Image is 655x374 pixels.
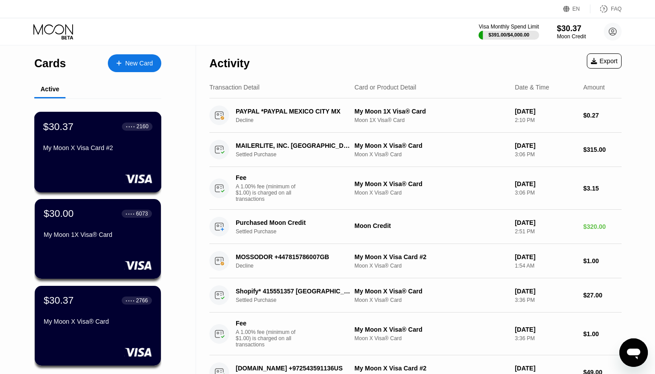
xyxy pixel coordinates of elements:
[355,180,508,187] div: My Moon X Visa® Card
[35,286,161,366] div: $30.37● ● ● ●2766My Moon X Visa® Card
[126,212,135,215] div: ● ● ● ●
[236,253,351,260] div: MOSSODOR +447815786007GB
[209,278,622,313] div: Shopify* 415551357 [GEOGRAPHIC_DATA] IESettled PurchaseMy Moon X Visa® CardMoon X Visa® Card[DATE...
[619,338,648,367] iframe: Button to launch messaging window
[34,57,66,70] div: Cards
[355,190,508,196] div: Moon X Visa® Card
[236,108,351,115] div: PAYPAL *PAYPAL MEXICO CITY MX
[35,112,161,192] div: $30.37● ● ● ●2160My Moon X Visa Card #2
[515,228,576,235] div: 2:51 PM
[236,142,351,149] div: MAILERLITE, INC. [GEOGRAPHIC_DATA]
[563,4,590,13] div: EN
[583,185,622,192] div: $3.15
[557,24,586,40] div: $30.37Moon Credit
[479,24,539,30] div: Visa Monthly Spend Limit
[236,228,360,235] div: Settled Purchase
[209,84,259,91] div: Transaction Detail
[209,244,622,278] div: MOSSODOR +447815786007GBDeclineMy Moon X Visa Card #2Moon X Visa® Card[DATE]1:54 AM$1.00
[583,257,622,264] div: $1.00
[236,174,298,181] div: Fee
[236,329,303,348] div: A 1.00% fee (minimum of $1.00) is charged on all transactions
[515,365,576,372] div: [DATE]
[557,24,586,33] div: $30.37
[583,146,622,153] div: $315.00
[236,288,351,295] div: Shopify* 415551357 [GEOGRAPHIC_DATA] IE
[41,85,59,93] div: Active
[355,84,417,91] div: Card or Product Detail
[590,4,622,13] div: FAQ
[573,6,580,12] div: EN
[515,108,576,115] div: [DATE]
[236,151,360,158] div: Settled Purchase
[209,57,250,70] div: Activity
[43,121,74,132] div: $30.37
[583,223,622,230] div: $320.00
[355,222,508,229] div: Moon Credit
[44,231,152,238] div: My Moon 1X Visa® Card
[515,335,576,341] div: 3:36 PM
[355,253,508,260] div: My Moon X Visa Card #2
[355,117,508,123] div: Moon 1X Visa® Card
[611,6,622,12] div: FAQ
[236,117,360,123] div: Decline
[355,297,508,303] div: Moon X Visa® Card
[515,117,576,123] div: 2:10 PM
[515,180,576,187] div: [DATE]
[126,299,135,302] div: ● ● ● ●
[209,210,622,244] div: Purchased Moon CreditSettled PurchaseMoon Credit[DATE]2:51 PM$320.00
[515,219,576,226] div: [DATE]
[355,142,508,149] div: My Moon X Visa® Card
[587,53,622,69] div: Export
[209,98,622,133] div: PAYPAL *PAYPAL MEXICO CITY MXDeclineMy Moon 1X Visa® CardMoon 1X Visa® Card[DATE]2:10 PM$0.27
[236,263,360,269] div: Decline
[355,365,508,372] div: My Moon X Visa Card #2
[44,295,74,306] div: $30.37
[236,320,298,327] div: Fee
[583,112,622,119] div: $0.27
[583,292,622,299] div: $27.00
[125,60,153,67] div: New Card
[479,24,539,40] div: Visa Monthly Spend Limit$391.00/$4,000.00
[236,219,351,226] div: Purchased Moon Credit
[209,313,622,355] div: FeeA 1.00% fee (minimum of $1.00) is charged on all transactionsMy Moon X Visa® CardMoon X Visa® ...
[515,151,576,158] div: 3:06 PM
[591,57,618,65] div: Export
[515,142,576,149] div: [DATE]
[583,330,622,337] div: $1.00
[236,297,360,303] div: Settled Purchase
[515,263,576,269] div: 1:54 AM
[355,263,508,269] div: Moon X Visa® Card
[557,33,586,40] div: Moon Credit
[583,84,605,91] div: Amount
[515,190,576,196] div: 3:06 PM
[136,297,148,304] div: 2766
[355,108,508,115] div: My Moon 1X Visa® Card
[236,183,303,202] div: A 1.00% fee (minimum of $1.00) is charged on all transactions
[209,167,622,210] div: FeeA 1.00% fee (minimum of $1.00) is charged on all transactionsMy Moon X Visa® CardMoon X Visa® ...
[355,335,508,341] div: Moon X Visa® Card
[515,288,576,295] div: [DATE]
[108,54,161,72] div: New Card
[515,326,576,333] div: [DATE]
[515,84,549,91] div: Date & Time
[355,326,508,333] div: My Moon X Visa® Card
[515,297,576,303] div: 3:36 PM
[488,32,529,37] div: $391.00 / $4,000.00
[35,199,161,279] div: $30.00● ● ● ●6073My Moon 1X Visa® Card
[136,123,148,130] div: 2160
[136,211,148,217] div: 6073
[355,151,508,158] div: Moon X Visa® Card
[43,144,152,151] div: My Moon X Visa Card #2
[126,125,135,128] div: ● ● ● ●
[515,253,576,260] div: [DATE]
[355,288,508,295] div: My Moon X Visa® Card
[236,365,351,372] div: [DOMAIN_NAME] +972543591136US
[44,318,152,325] div: My Moon X Visa® Card
[209,133,622,167] div: MAILERLITE, INC. [GEOGRAPHIC_DATA]Settled PurchaseMy Moon X Visa® CardMoon X Visa® Card[DATE]3:06...
[44,208,74,220] div: $30.00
